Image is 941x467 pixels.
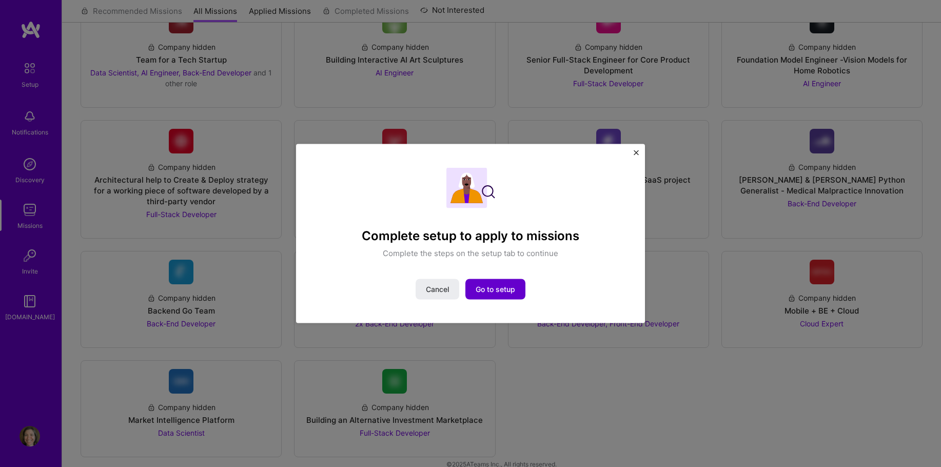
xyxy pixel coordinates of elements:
[383,247,558,258] p: Complete the steps on the setup tab to continue
[465,279,525,299] button: Go to setup
[362,229,579,244] h4: Complete setup to apply to missions
[416,279,459,299] button: Cancel
[476,284,515,294] span: Go to setup
[634,150,639,161] button: Close
[426,284,449,294] span: Cancel
[446,168,495,208] img: Complete setup illustration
